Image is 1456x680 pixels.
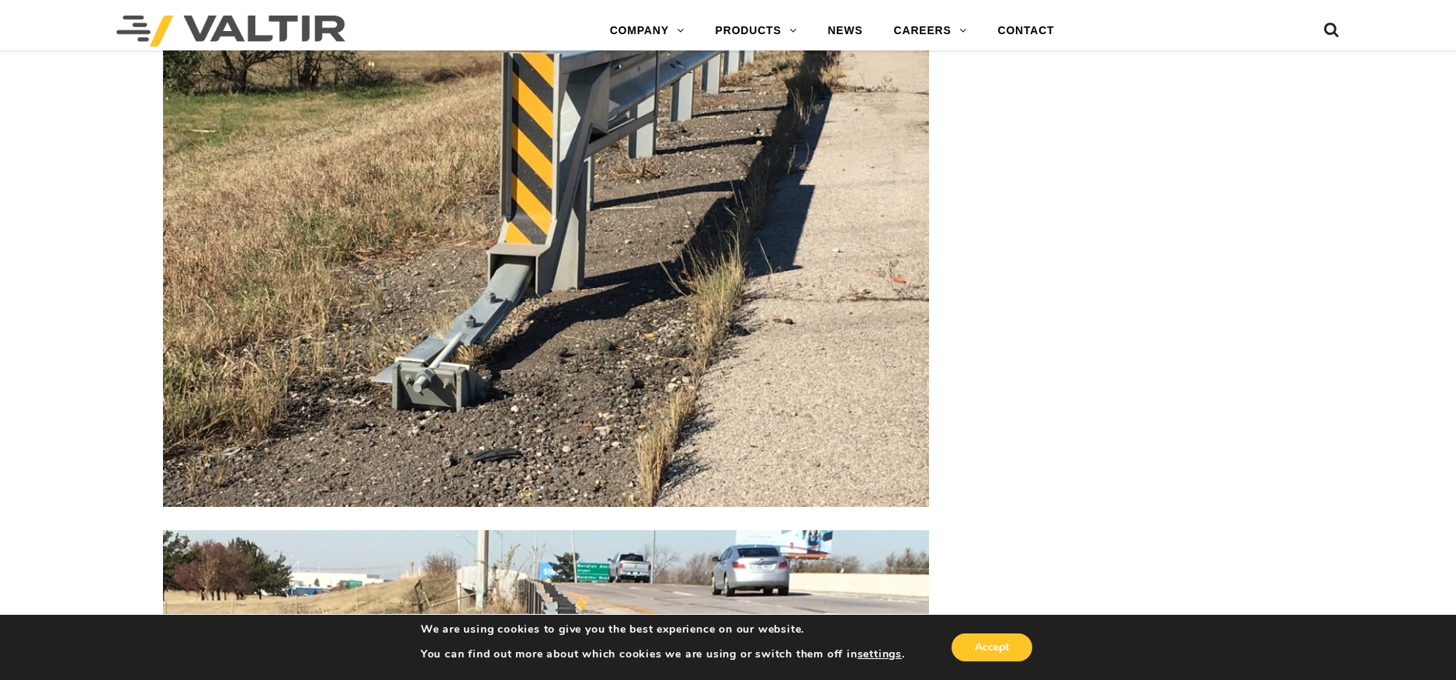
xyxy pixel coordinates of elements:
[952,633,1032,661] button: Accept
[982,16,1069,47] a: CONTACT
[858,647,902,661] button: settings
[879,16,983,47] a: CAREERS
[116,16,345,47] img: Valtir
[595,16,700,47] a: COMPANY
[700,16,813,47] a: PRODUCTS
[812,16,878,47] a: NEWS
[421,647,905,661] p: You can find out more about which cookies we are using or switch them off in .
[421,623,905,637] p: We are using cookies to give you the best experience on our website.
